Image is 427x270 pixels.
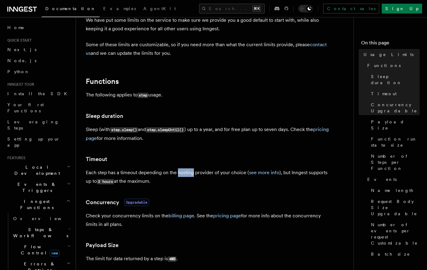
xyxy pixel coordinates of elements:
span: Overview [13,216,76,221]
span: Payload Size [371,119,420,131]
p: Each step has a timeout depending on the hosting provider of your choice ( ), but Inngest support... [86,168,331,186]
a: Functions [86,77,119,86]
h4: On this page [361,39,420,49]
a: Functions [365,60,420,71]
span: Home [7,24,25,31]
a: Number of Steps per Function [368,151,420,174]
span: Leveraging Steps [7,119,59,130]
span: Upgradable [124,199,149,206]
button: Steps & Workflows [11,224,72,241]
span: Events [367,176,397,182]
span: Batch size [371,251,410,257]
a: Leveraging Steps [5,116,72,133]
code: step [138,93,148,98]
a: Install the SDK [5,88,72,99]
a: Request Body Size Upgradable [368,196,420,219]
a: Number of events per request Customizable [368,219,420,249]
p: The limit for data returned by a step is . [86,254,331,263]
p: Check your concurrency limits on the . See the for more info about the concurrency limits in all ... [86,212,331,229]
button: Toggle dark mode [298,5,313,12]
a: AgentKit [140,2,179,17]
span: Steps & Workflows [11,227,68,239]
span: Request Body Size Upgradable [371,198,420,217]
span: Examples [103,6,136,11]
span: Install the SDK [7,91,71,96]
a: Your first Functions [5,99,72,116]
a: Events [365,174,420,185]
p: The following applies to usage. [86,91,331,99]
a: Payload Size [368,116,420,133]
a: see more info [249,170,279,175]
a: Python [5,66,72,77]
span: Setting up your app [7,137,60,148]
button: Local Development [5,162,72,179]
span: Quick start [5,38,32,43]
a: Timeout [86,155,107,163]
span: Next.js [7,47,36,52]
a: Timeout [368,88,420,99]
span: Concurrency Upgradable [371,102,420,114]
span: Number of Steps per Function [371,153,420,171]
a: Node.js [5,55,72,66]
span: Sleep duration [371,73,420,86]
span: Inngest Functions [5,198,66,211]
code: step.sleep() [110,127,138,133]
span: Features [5,156,25,160]
span: Usage Limits [364,51,414,58]
a: Concurrency Upgradable [368,99,420,116]
button: Inngest Functions [5,196,72,213]
button: Search...⌘K [199,4,265,13]
a: Function run state size [368,133,420,151]
span: Events & Triggers [5,181,67,193]
span: Inngest tour [5,82,34,87]
a: pricing page [213,213,241,219]
span: AgentKit [143,6,176,11]
a: Name length [368,185,420,196]
button: Flow Controlnew [11,241,72,258]
kbd: ⌘K [252,6,261,12]
code: step.sleepUntil() [146,127,184,133]
span: Function run state size [371,136,420,148]
a: Sleep duration [368,71,420,88]
a: Contact sales [323,4,379,13]
code: 2 hours [97,179,114,184]
span: Flow Control [11,244,67,256]
a: Batch size [368,249,420,260]
a: Documentation [42,2,100,17]
a: Usage Limits [361,49,420,60]
span: Python [7,69,30,74]
span: Node.js [7,58,36,63]
a: Payload Size [86,241,119,249]
button: Events & Triggers [5,179,72,196]
span: Number of events per request Customizable [371,222,420,246]
a: Setting up your app [5,133,72,151]
p: Some of these limits are customizable, so if you need more than what the current limits provide, ... [86,40,331,58]
span: Timeout [371,91,397,97]
a: Examples [100,2,140,17]
a: ConcurrencyUpgradable [86,198,149,207]
a: Home [5,22,72,33]
span: Functions [367,62,401,69]
span: new [50,250,60,257]
span: Local Development [5,164,67,176]
p: Sleep (with and ) up to a year, and for free plan up to seven days. Check the for more information. [86,125,331,143]
span: Name length [371,187,414,193]
a: Sleep duration [86,112,123,120]
a: billing page [168,213,194,219]
a: Sign Up [382,4,422,13]
a: Next.js [5,44,72,55]
a: Overview [11,213,72,224]
code: 4MB [168,257,176,262]
span: Documentation [45,6,96,11]
span: Your first Functions [7,102,44,113]
p: We have put some limits on the service to make sure we provide you a good default to start with, ... [86,16,331,33]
